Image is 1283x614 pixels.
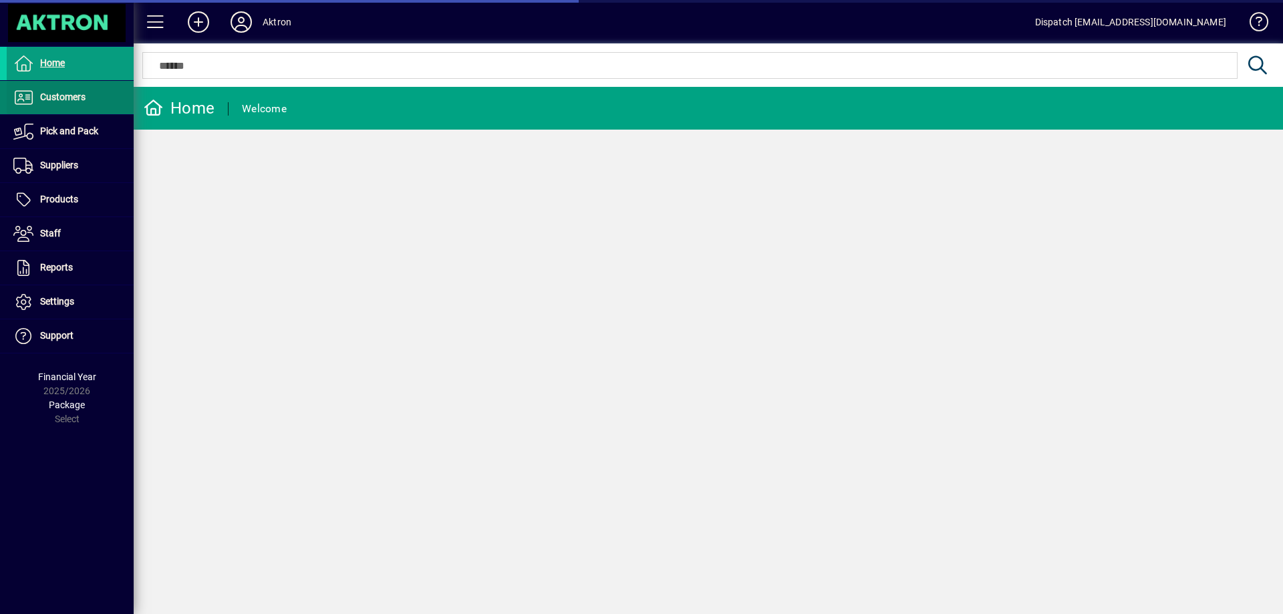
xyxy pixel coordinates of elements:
a: Support [7,319,134,353]
a: Products [7,183,134,216]
span: Financial Year [38,371,96,382]
span: Home [40,57,65,68]
span: Support [40,330,74,341]
a: Settings [7,285,134,319]
div: Dispatch [EMAIL_ADDRESS][DOMAIN_NAME] [1035,11,1226,33]
span: Customers [40,92,86,102]
button: Profile [220,10,263,34]
span: Staff [40,228,61,239]
span: Suppliers [40,160,78,170]
a: Reports [7,251,134,285]
span: Settings [40,296,74,307]
span: Products [40,194,78,204]
span: Package [49,400,85,410]
div: Home [144,98,215,119]
a: Knowledge Base [1240,3,1266,46]
a: Customers [7,81,134,114]
span: Reports [40,262,73,273]
a: Pick and Pack [7,115,134,148]
div: Welcome [242,98,287,120]
a: Suppliers [7,149,134,182]
div: Aktron [263,11,291,33]
span: Pick and Pack [40,126,98,136]
button: Add [177,10,220,34]
a: Staff [7,217,134,251]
